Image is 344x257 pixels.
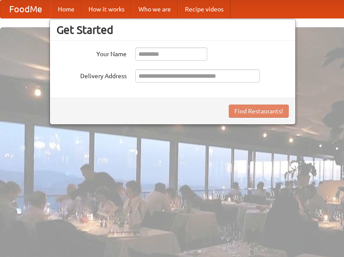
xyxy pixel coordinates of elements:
[0,0,51,18] a: FoodMe
[131,0,178,18] a: Who we are
[229,105,289,118] button: Find Restaurants!
[57,23,289,36] h3: Get Started
[57,69,127,80] label: Delivery Address
[178,0,231,18] a: Recipe videos
[51,0,82,18] a: Home
[57,47,127,58] label: Your Name
[82,0,131,18] a: How it works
